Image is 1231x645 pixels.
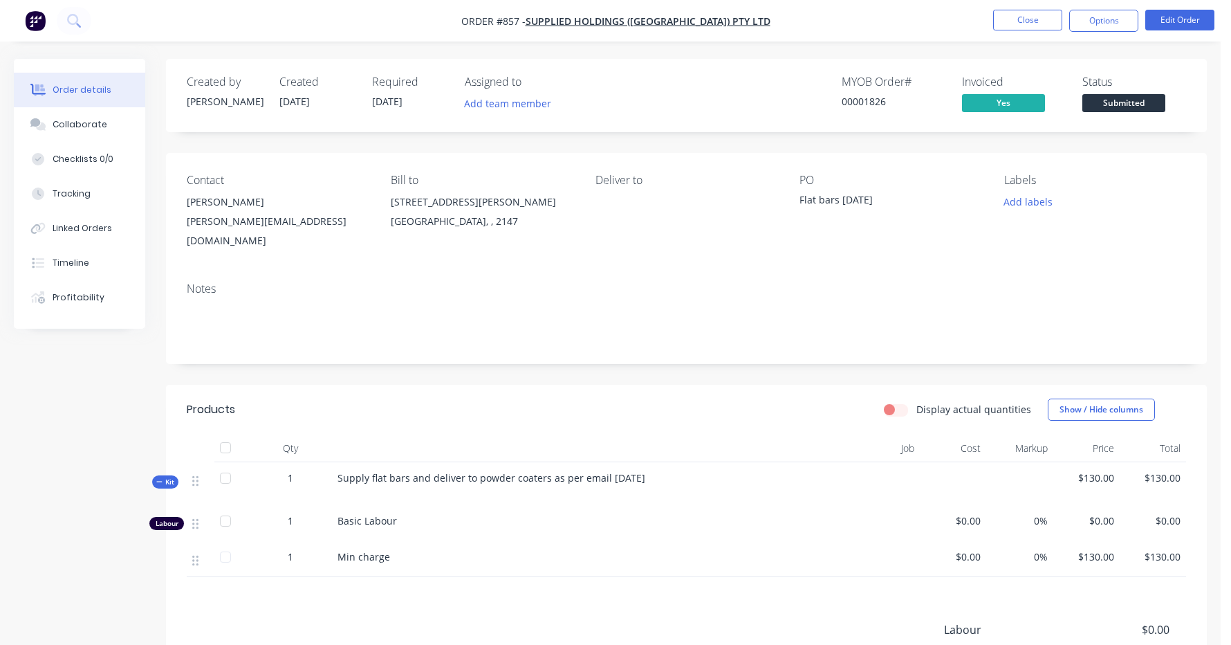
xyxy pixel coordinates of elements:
[962,75,1066,89] div: Invoiced
[465,94,559,113] button: Add team member
[288,514,293,528] span: 1
[925,549,981,564] span: $0.00
[14,280,145,315] button: Profitability
[992,549,1047,564] span: 0%
[925,514,981,528] span: $0.00
[25,10,46,31] img: Factory
[391,192,573,237] div: [STREET_ADDRESS][PERSON_NAME][GEOGRAPHIC_DATA], , 2147
[1145,10,1214,30] button: Edit Order
[1059,514,1114,528] span: $0.00
[249,435,332,462] div: Qty
[53,84,111,96] div: Order details
[1125,514,1181,528] span: $0.00
[916,402,1031,417] label: Display actual quantities
[391,174,573,187] div: Bill to
[457,94,559,113] button: Add team member
[14,107,145,142] button: Collaborate
[288,549,293,564] span: 1
[14,246,145,280] button: Timeline
[187,401,235,418] div: Products
[187,212,369,251] div: [PERSON_NAME][EMAIL_ADDRESS][DOMAIN_NAME]
[1048,399,1155,421] button: Show / Hide columns
[1053,435,1120,462] div: Price
[372,95,402,108] span: [DATE]
[391,192,573,212] div: [STREET_ADDRESS][PERSON_NAME]
[962,94,1045,111] span: Yes
[799,192,972,212] div: Flat bars [DATE]
[53,291,104,304] div: Profitability
[53,188,91,200] div: Tracking
[1082,94,1165,115] button: Submitted
[279,95,310,108] span: [DATE]
[1004,174,1186,187] div: Labels
[993,10,1062,30] button: Close
[288,471,293,485] span: 1
[152,475,178,489] div: Kit
[14,176,145,211] button: Tracking
[1125,471,1181,485] span: $130.00
[187,282,1186,296] div: Notes
[14,142,145,176] button: Checklists 0/0
[526,15,770,28] a: Supplied Holdings ([GEOGRAPHIC_DATA]) Pty Ltd
[187,75,263,89] div: Created by
[337,514,397,527] span: Basic Labour
[337,471,645,484] span: Supply flat bars and deliver to powder coaters as per email [DATE]
[1059,471,1114,485] span: $130.00
[53,222,112,235] div: Linked Orders
[391,212,573,231] div: [GEOGRAPHIC_DATA], , 2147
[156,477,174,487] span: Kit
[53,118,107,131] div: Collaborate
[372,75,448,89] div: Required
[1069,10,1138,32] button: Options
[996,192,1059,211] button: Add labels
[816,435,920,462] div: Job
[986,435,1053,462] div: Markup
[1184,598,1217,631] iframe: Intercom live chat
[595,174,777,187] div: Deliver to
[944,621,1067,638] span: Labour
[337,550,390,563] span: Min charge
[187,94,263,109] div: [PERSON_NAME]
[461,15,526,28] span: Order #857 -
[14,73,145,107] button: Order details
[187,192,369,212] div: [PERSON_NAME]
[149,517,184,530] div: Labour
[1059,549,1114,564] span: $130.00
[279,75,355,89] div: Created
[920,435,986,462] div: Cost
[187,174,369,187] div: Contact
[187,192,369,251] div: [PERSON_NAME][PERSON_NAME][EMAIL_ADDRESS][DOMAIN_NAME]
[1125,549,1181,564] span: $130.00
[842,94,945,109] div: 00001826
[1120,435,1186,462] div: Total
[14,211,145,246] button: Linked Orders
[53,153,113,165] div: Checklists 0/0
[53,257,89,269] div: Timeline
[992,514,1047,528] span: 0%
[1082,75,1186,89] div: Status
[465,75,603,89] div: Assigned to
[842,75,945,89] div: MYOB Order #
[1082,94,1165,111] span: Submitted
[1067,621,1169,638] span: $0.00
[799,174,981,187] div: PO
